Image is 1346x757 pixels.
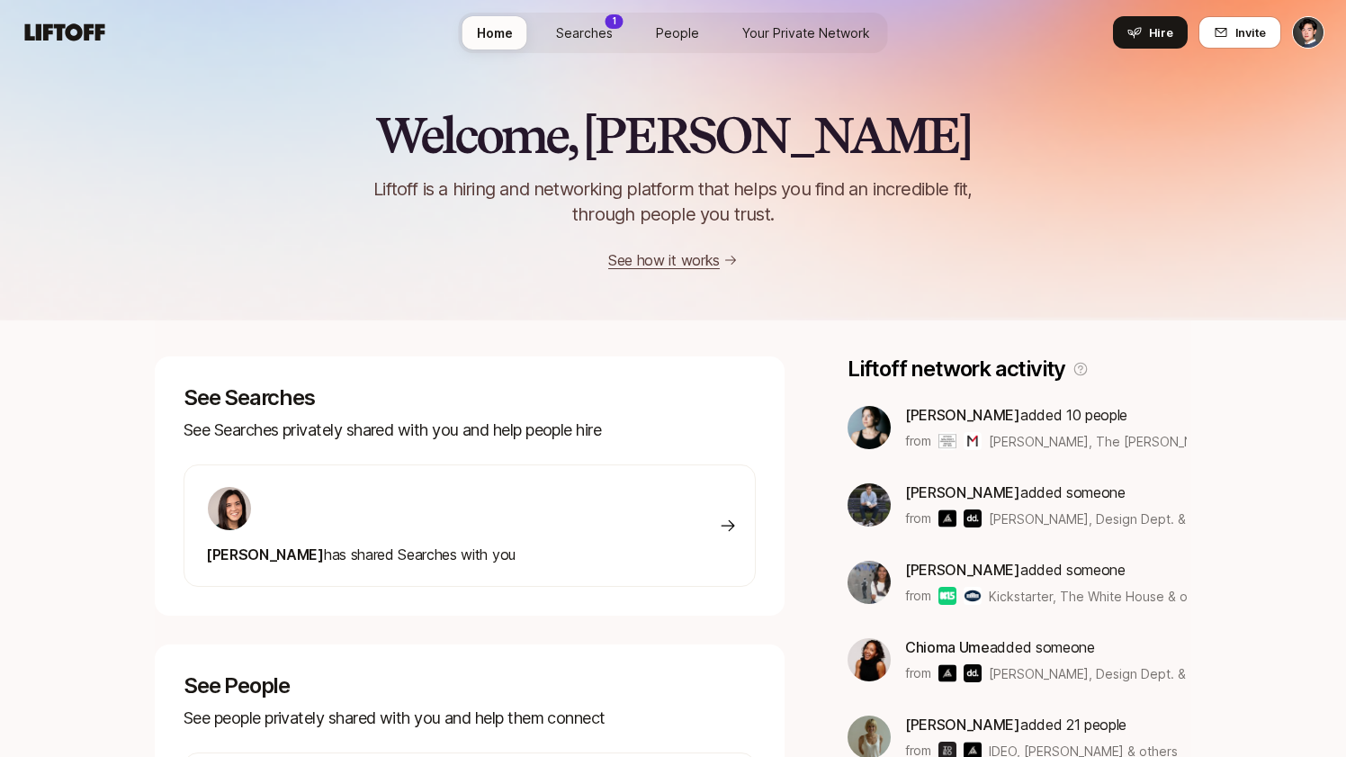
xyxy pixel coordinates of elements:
[184,706,756,731] p: See people privately shared with you and help them connect
[938,587,956,605] img: Kickstarter
[1149,23,1173,41] span: Hire
[848,561,891,604] img: ccbcfcbb_6131_48f1_b346_95198171e344.jpg
[905,558,1187,581] p: added someone
[905,662,931,684] p: from
[905,483,1020,501] span: [PERSON_NAME]
[905,406,1020,424] span: [PERSON_NAME]
[208,487,251,530] img: 71d7b91d_d7cb_43b4_a7ea_a9b2f2cc6e03.jpg
[742,23,870,42] span: Your Private Network
[184,385,756,410] p: See Searches
[938,509,956,527] img: Penrose
[1235,23,1266,41] span: Invite
[938,432,956,450] img: Artadia
[462,16,527,50] a: Home
[184,418,756,443] p: See Searches privately shared with you and help people hire
[613,14,616,28] p: 1
[656,23,699,42] span: People
[728,16,884,50] a: Your Private Network
[964,664,982,682] img: Design Dept.
[989,509,1187,528] span: [PERSON_NAME], Design Dept. & others
[905,481,1187,504] p: added someone
[905,585,931,607] p: from
[608,251,720,269] a: See how it works
[905,561,1020,579] span: [PERSON_NAME]
[989,664,1187,683] span: [PERSON_NAME], Design Dept. & others
[964,587,982,605] img: The White House
[848,406,891,449] img: 539a6eb7_bc0e_4fa2_8ad9_ee091919e8d1.jpg
[184,673,756,698] p: See People
[1113,16,1188,49] button: Hire
[351,176,995,227] p: Liftoff is a hiring and networking platform that helps you find an incredible fit, through people...
[206,545,516,563] span: has shared Searches with you
[905,635,1187,659] p: added someone
[848,638,891,681] img: 9706fc95_1db1_4c38_ba60_f60916f1df58.jpg
[1198,16,1281,49] button: Invite
[848,356,1065,382] p: Liftoff network activity
[964,432,982,450] img: The Andrew W. Mellon Foundation
[989,589,1218,604] span: Kickstarter, The White House & others
[905,403,1187,427] p: added 10 people
[938,664,956,682] img: Penrose
[206,545,324,563] span: [PERSON_NAME]
[905,716,1020,734] span: [PERSON_NAME]
[905,430,931,452] p: from
[375,108,972,162] h2: Welcome, [PERSON_NAME]
[542,16,627,50] a: Searches1
[642,16,713,50] a: People
[1292,16,1324,49] button: Daniel Kim
[905,638,990,656] span: Chioma Ume
[1293,17,1324,48] img: Daniel Kim
[964,509,982,527] img: Design Dept.
[556,23,613,42] span: Searches
[905,713,1178,736] p: added 21 people
[848,483,891,527] img: ff878871_fdd6_46e2_847a_2005d8723124.jpg
[477,23,513,42] span: Home
[905,508,931,529] p: from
